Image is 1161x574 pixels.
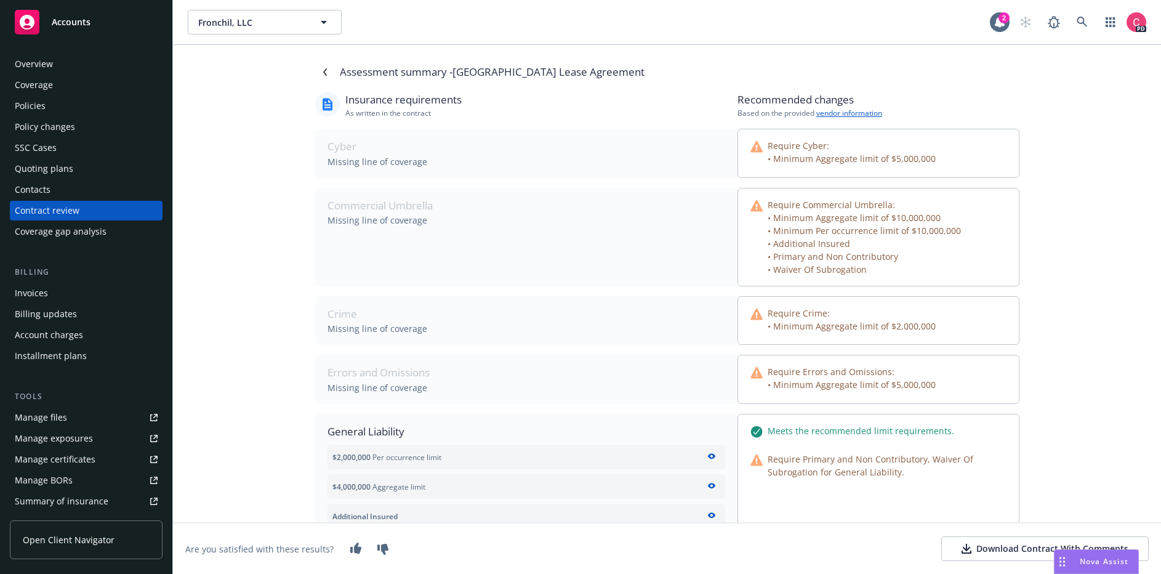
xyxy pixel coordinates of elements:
[1098,10,1123,34] a: Switch app
[332,452,441,463] div: Per occurrence limit
[10,201,163,220] a: Contract review
[15,159,73,179] div: Quoting plans
[10,117,163,137] a: Policy changes
[15,471,73,490] div: Manage BORs
[15,346,87,366] div: Installment plans
[768,365,936,378] p: Require Errors and Omissions:
[332,482,425,492] div: Aggregate limit
[15,408,67,427] div: Manage files
[1127,12,1146,32] img: photo
[10,75,163,95] a: Coverage
[10,390,163,403] div: Tools
[998,12,1010,23] div: 2
[10,222,163,241] a: Coverage gap analysis
[737,108,1019,119] div: Based on the provided
[768,139,936,152] p: Require Cyber:
[327,381,725,394] div: Missing line of coverage
[1054,549,1139,574] button: Nova Assist
[1055,550,1070,573] div: Drag to move
[768,453,1006,479] p: Require Primary and Non Contributory, Waiver Of Subrogation for General Liability.
[768,237,961,250] p: • Additional Insured
[15,491,108,511] div: Summary of insurance
[15,222,106,241] div: Coverage gap analysis
[10,491,163,511] a: Summary of insurance
[332,482,371,492] span: $4,000,000
[768,224,961,237] p: • Minimum Per occurrence limit of $10,000,000
[10,266,163,278] div: Billing
[340,64,645,80] div: Assessment summary - [GEOGRAPHIC_DATA] Lease Agreement
[941,536,1149,561] button: Download Contract With Comments
[768,152,936,165] p: • Minimum Aggregate limit of $5,000,000
[327,155,725,168] div: Missing line of coverage
[10,304,163,324] a: Billing updates
[15,325,83,345] div: Account charges
[10,138,163,158] a: SSC Cases
[10,429,163,448] a: Manage exposures
[768,307,936,320] p: Require Crime:
[10,5,163,39] a: Accounts
[10,325,163,345] a: Account charges
[327,214,725,227] div: Missing line of coverage
[15,201,79,220] div: Contract review
[315,62,335,82] a: Navigate back
[185,543,334,556] div: Are you satisfied with these results?
[768,320,936,333] p: • Minimum Aggregate limit of $2,000,000
[10,450,163,469] a: Manage certificates
[10,54,163,74] a: Overview
[768,263,961,276] p: • Waiver Of Subrogation
[188,10,342,34] button: Fronchil, LLC
[327,365,725,381] div: Errors and Omissions
[332,452,371,463] span: $2,000,000
[15,96,46,116] div: Policies
[15,138,57,158] div: SSC Cases
[10,471,163,490] a: Manage BORs
[15,180,50,200] div: Contacts
[701,477,720,496] a: View in contract
[1013,10,1038,34] a: Start snowing
[198,16,305,29] span: Fronchil, LLC
[701,506,720,526] a: View in contract
[15,450,95,469] div: Manage certificates
[10,346,163,366] a: Installment plans
[15,75,53,95] div: Coverage
[10,180,163,200] a: Contacts
[52,17,90,27] span: Accounts
[768,211,961,224] p: • Minimum Aggregate limit of $10,000,000
[10,283,163,303] a: Invoices
[15,117,75,137] div: Policy changes
[1070,10,1095,34] a: Search
[1080,556,1128,567] span: Nova Assist
[10,96,163,116] a: Policies
[10,408,163,427] a: Manage files
[345,108,462,118] div: As written in the contract
[15,283,48,303] div: Invoices
[327,198,725,214] div: Commercial Umbrella
[327,322,725,335] div: Missing line of coverage
[701,447,720,467] a: View in contract
[23,533,114,546] span: Open Client Navigator
[327,139,725,155] div: Cyber
[327,504,725,528] div: Additional Insured
[1042,10,1066,34] a: Report a Bug
[327,306,725,322] div: Crime
[345,92,462,108] div: Insurance requirements
[15,54,53,74] div: Overview
[768,424,954,437] p: Meets the recommended limit requirements.
[10,159,163,179] a: Quoting plans
[768,378,936,391] p: • Minimum Aggregate limit of $5,000,000
[15,304,77,324] div: Billing updates
[768,198,961,211] p: Require Commercial Umbrella:
[768,250,961,263] p: • Primary and Non Contributory
[15,429,93,448] div: Manage exposures
[327,424,725,440] div: General Liability
[816,108,882,118] a: vendor information
[962,543,1128,555] div: Download Contract With Comments
[737,92,1019,108] div: Recommended changes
